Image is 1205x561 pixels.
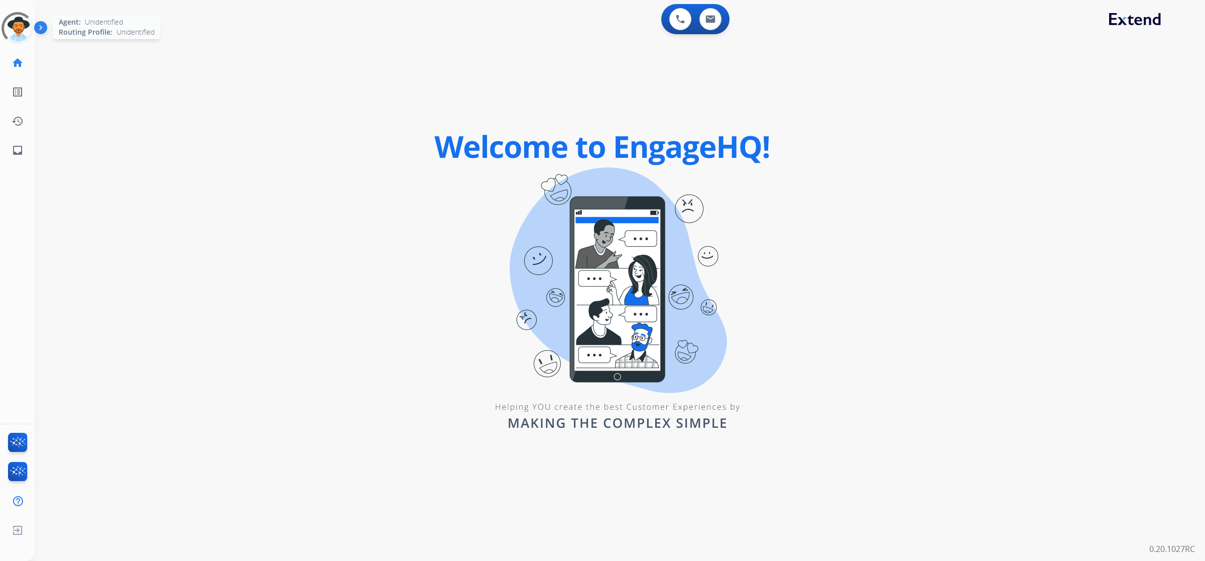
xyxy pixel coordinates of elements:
span: Unidentified [116,27,155,37]
mat-icon: list_alt [12,86,24,98]
span: Unidentified [85,17,123,27]
span: Agent: [59,17,81,27]
mat-icon: inbox [12,144,24,156]
p: 0.20.1027RC [1149,543,1195,555]
span: Routing Profile: [59,27,112,37]
mat-icon: home [12,57,24,69]
mat-icon: history [12,115,24,127]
